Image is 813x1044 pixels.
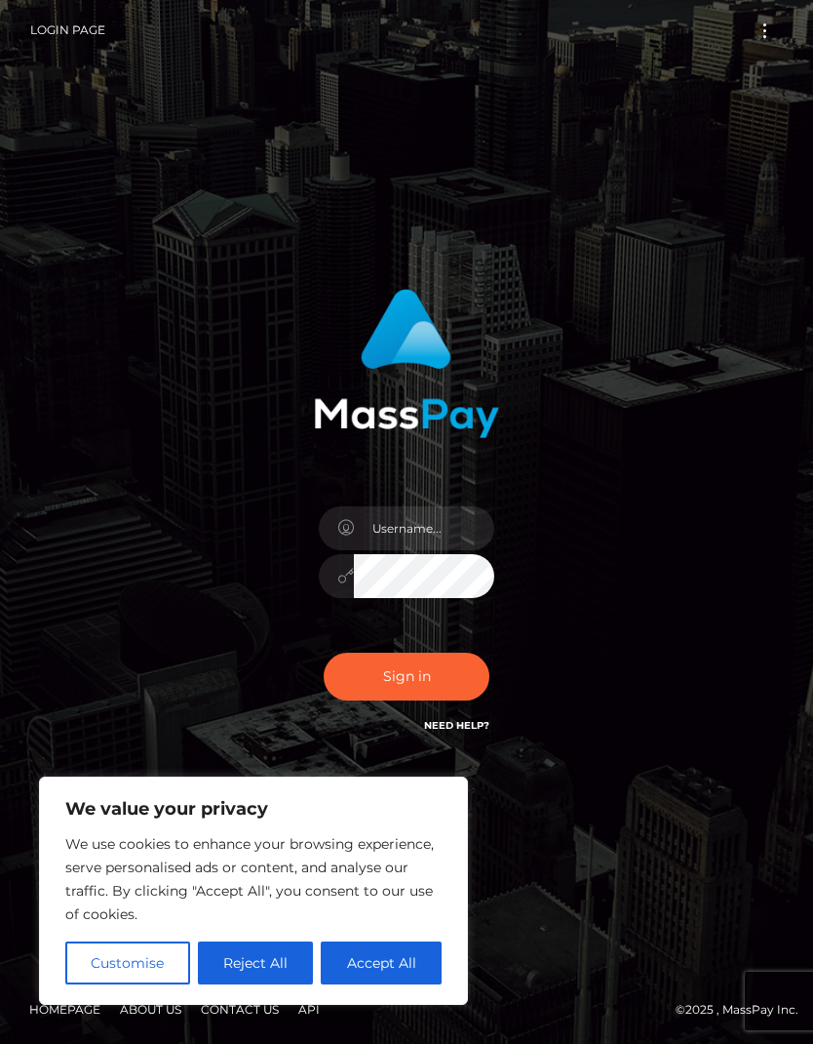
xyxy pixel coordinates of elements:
a: Need Help? [424,719,489,732]
button: Customise [65,942,190,984]
input: Username... [354,506,494,550]
div: © 2025 , MassPay Inc. [15,999,798,1021]
a: Login Page [30,10,105,51]
div: We value your privacy [39,777,468,1005]
p: We use cookies to enhance your browsing experience, serve personalised ads or content, and analys... [65,832,442,926]
button: Reject All [198,942,314,984]
button: Sign in [324,653,489,701]
button: Toggle navigation [747,18,783,44]
img: MassPay Login [314,289,499,438]
a: API [290,994,328,1024]
a: Homepage [21,994,108,1024]
button: Accept All [321,942,442,984]
a: Contact Us [193,994,287,1024]
a: About Us [112,994,189,1024]
p: We value your privacy [65,797,442,821]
